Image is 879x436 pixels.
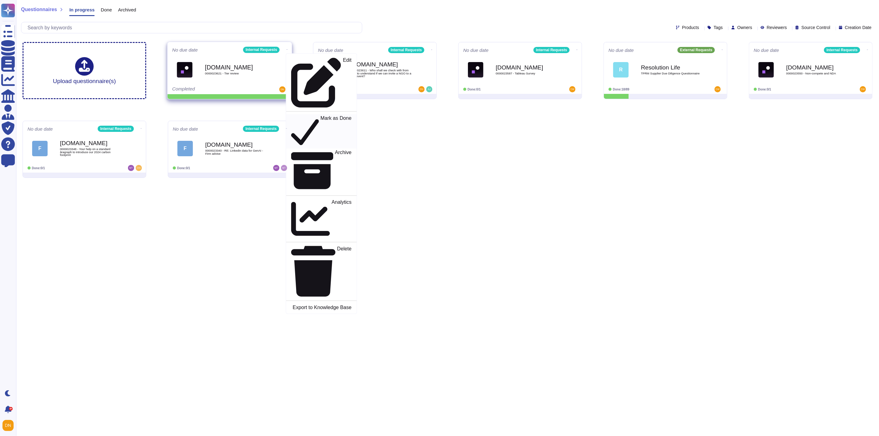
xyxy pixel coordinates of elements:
[641,65,703,70] b: Resolution Life
[343,58,352,108] p: Edit
[286,304,357,311] a: Export to Knowledge Base
[786,65,848,70] b: [DOMAIN_NAME]
[177,62,193,78] img: Logo
[101,7,112,12] span: Done
[286,56,357,109] a: Edit
[243,47,280,53] div: Internal Requests
[24,22,362,33] input: Search by keywords
[737,25,752,30] span: Owners
[281,165,287,171] img: user
[715,86,721,92] img: user
[2,420,14,431] img: user
[32,166,45,170] span: Done: 0/1
[682,25,699,30] span: Products
[609,48,634,52] span: No due date
[318,48,343,52] span: No due date
[496,65,558,70] b: [DOMAIN_NAME]
[9,407,13,411] div: 9+
[28,127,53,131] span: No due date
[533,47,570,53] div: Internal Requests
[177,166,190,170] span: Done: 0/1
[335,150,352,192] p: Archive
[273,165,279,171] img: user
[767,25,787,30] span: Reviewers
[136,165,142,171] img: user
[21,7,57,12] span: Questionnaires
[388,47,424,53] div: Internal Requests
[118,7,136,12] span: Archived
[468,88,481,91] span: Done: 0/1
[468,62,483,78] img: Logo
[714,25,723,30] span: Tags
[758,62,774,78] img: Logo
[613,88,629,91] span: Done: 18/89
[60,148,122,157] span: 0000023348 - Your help on a standard âragraph to introduce our 2024 carbon footprint
[1,419,18,432] button: user
[205,149,267,155] span: 0000023340 - RE: Linkedin data for GenAI - Firm advise
[286,114,357,148] a: Mark as Done
[172,48,198,52] span: No due date
[786,72,848,75] span: 0000023550 - Non-compete and NDA
[845,25,872,30] span: Creation Date
[350,69,412,78] span: 0000023611 - Who shall we check with from Risk to understand if we can invite a NGO to a firm event?
[321,116,352,147] p: Mark as Done
[173,127,198,131] span: No due date
[569,86,575,92] img: user
[286,148,357,193] a: Archive
[205,64,267,70] b: [DOMAIN_NAME]
[172,86,249,93] div: Completed
[32,141,48,156] div: F
[243,126,279,132] div: Internal Requests
[332,200,352,238] p: Analytics
[128,165,134,171] img: user
[824,47,860,53] div: Internal Requests
[613,62,629,78] div: R
[60,140,122,146] b: [DOMAIN_NAME]
[279,86,286,93] img: user
[53,57,116,84] div: Upload questionnaire(s)
[337,246,352,297] p: Delete
[205,142,267,148] b: [DOMAIN_NAME]
[98,126,134,132] div: Internal Requests
[286,198,357,240] a: Analytics
[69,7,95,12] span: In progress
[860,86,866,92] img: user
[496,72,558,75] span: 0000023587 - Tableau Survey
[677,47,715,53] div: External Requests
[754,48,779,52] span: No due date
[426,86,432,92] img: user
[418,86,425,92] img: user
[205,72,267,75] span: 0000023621 - Tier review
[286,245,357,298] a: Delete
[641,72,703,75] span: TPRM Supplier Due Diligence Questionnaire
[350,61,412,67] b: [DOMAIN_NAME]
[463,48,489,52] span: No due date
[758,88,771,91] span: Done: 0/1
[801,25,830,30] span: Source Control
[177,141,193,156] div: F
[293,305,351,310] p: Export to Knowledge Base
